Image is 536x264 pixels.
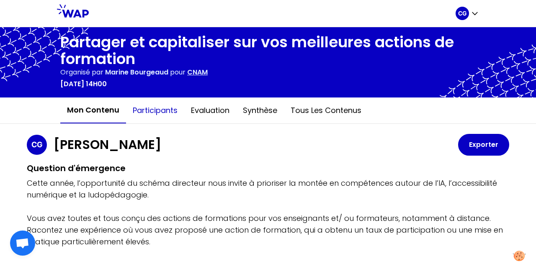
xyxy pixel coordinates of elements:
[184,98,236,123] button: Evaluation
[105,67,168,77] span: Marine Bourgeaud
[54,137,161,152] h1: [PERSON_NAME]
[60,67,103,77] p: Organisé par
[10,231,35,256] div: Ouvrir le chat
[458,134,509,156] button: Exporter
[31,139,43,151] p: CG
[60,79,107,89] p: [DATE] 14h00
[187,67,208,77] p: CNAM
[236,98,284,123] button: Synthèse
[284,98,368,123] button: Tous les contenus
[458,9,467,18] p: CG
[60,97,126,123] button: Mon contenu
[27,177,509,248] p: Cette année, l’opportunité du schéma directeur nous invite à prioriser la montée en compétences a...
[27,162,509,174] h2: Question d'émergence
[60,34,476,67] h1: Partager et capitaliser sur vos meilleures actions de formation
[170,67,186,77] p: pour
[456,7,479,20] button: CG
[126,98,184,123] button: Participants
